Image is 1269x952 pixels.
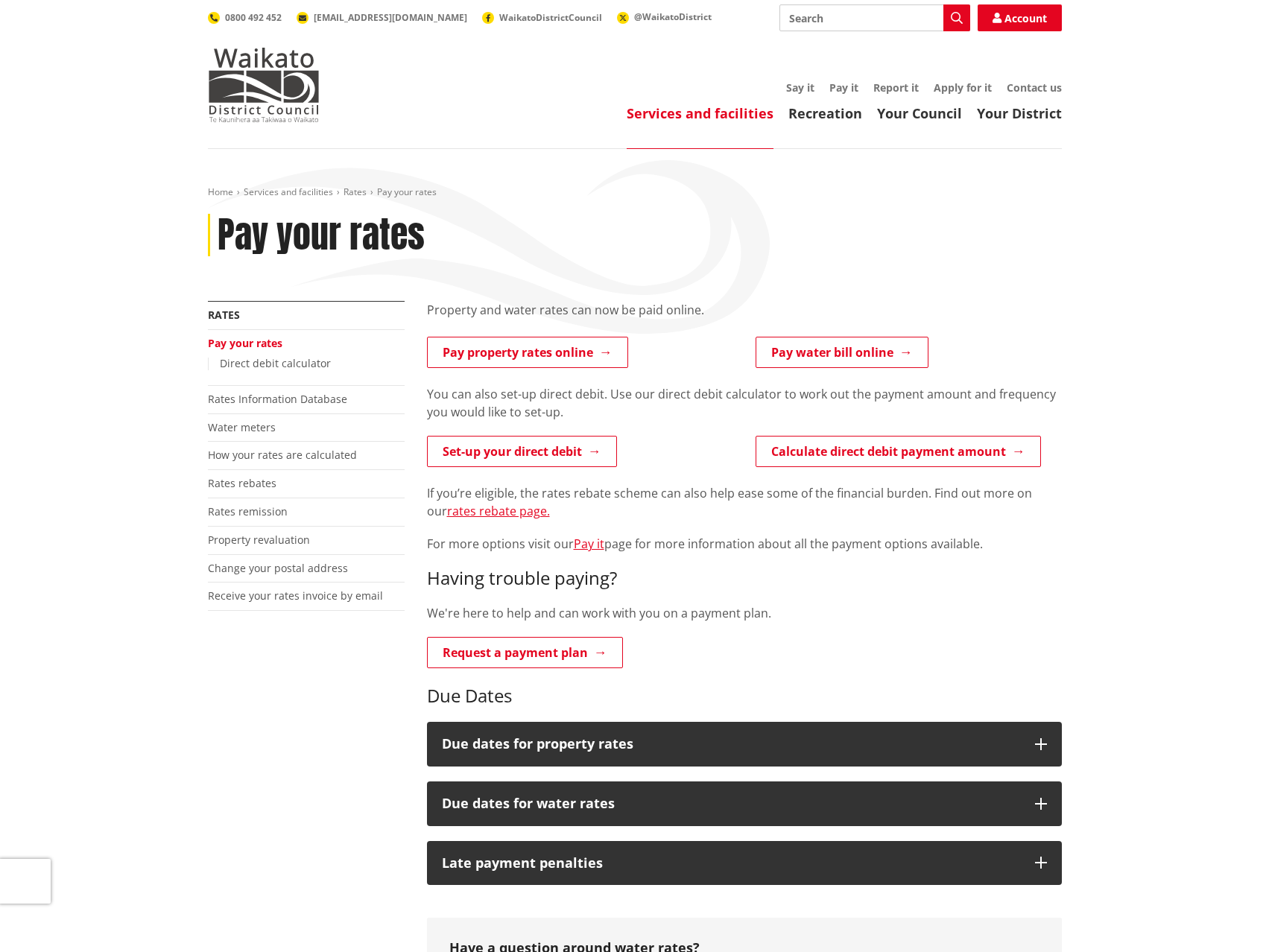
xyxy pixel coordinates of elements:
button: Due dates for property rates [427,722,1062,767]
a: Pay water bill online [756,337,928,368]
span: Pay your rates [377,185,437,198]
a: Pay your rates [208,336,282,350]
a: Pay it [574,536,604,552]
a: Rates Information Database [208,392,347,406]
nav: breadcrumb [208,186,1062,199]
a: rates rebate page. [447,503,550,519]
a: Set-up your direct debit [427,436,617,467]
span: 0800 492 452 [225,11,282,24]
h3: Late payment penalties [442,856,1020,871]
a: Property revaluation [208,533,310,547]
p: For more options visit our page for more information about all the payment options available. [427,535,1062,553]
span: WaikatoDistrictCouncil [499,11,602,24]
p: You can also set-up direct debit. Use our direct debit calculator to work out the payment amount ... [427,385,1062,421]
a: Services and facilities [244,185,333,198]
a: Home [208,185,233,198]
a: Services and facilities [627,104,773,122]
a: Request a payment plan [427,637,623,668]
a: Report it [873,80,919,95]
p: We're here to help and can work with you on a payment plan. [427,604,1062,622]
a: Your Council [877,104,962,122]
input: Search input [779,4,970,31]
a: Contact us [1007,80,1062,95]
a: Your District [977,104,1062,122]
a: Rates rebates [208,476,276,490]
h3: Due dates for property rates [442,737,1020,752]
a: Direct debit calculator [220,356,331,370]
a: How your rates are calculated [208,448,357,462]
a: @WaikatoDistrict [617,10,712,23]
h3: Having trouble paying? [427,568,1062,589]
a: Say it [786,80,814,95]
h3: Due Dates [427,685,1062,707]
a: Apply for it [934,80,992,95]
a: WaikatoDistrictCouncil [482,11,602,24]
a: Rates [344,185,367,198]
button: Late payment penalties [427,841,1062,886]
a: Recreation [788,104,862,122]
a: Change your postal address [208,561,348,575]
span: [EMAIL_ADDRESS][DOMAIN_NAME] [314,11,467,24]
a: Receive your rates invoice by email [208,588,383,603]
button: Due dates for water rates [427,781,1062,826]
a: Calculate direct debit payment amount [756,436,1041,467]
div: Property and water rates can now be paid online. [427,301,1062,337]
a: Rates remission [208,504,288,518]
a: 0800 492 452 [208,11,282,24]
h3: Due dates for water rates [442,796,1020,811]
p: If you’re eligible, the rates rebate scheme can also help ease some of the financial burden. Find... [427,484,1062,520]
a: Pay it [829,80,858,95]
span: @WaikatoDistrict [634,10,712,23]
a: Account [978,4,1062,31]
a: Water meters [208,420,276,434]
img: Waikato District Council - Te Kaunihera aa Takiwaa o Waikato [208,48,320,122]
a: Rates [208,308,240,322]
a: [EMAIL_ADDRESS][DOMAIN_NAME] [297,11,467,24]
a: Pay property rates online [427,337,628,368]
h1: Pay your rates [218,214,425,257]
